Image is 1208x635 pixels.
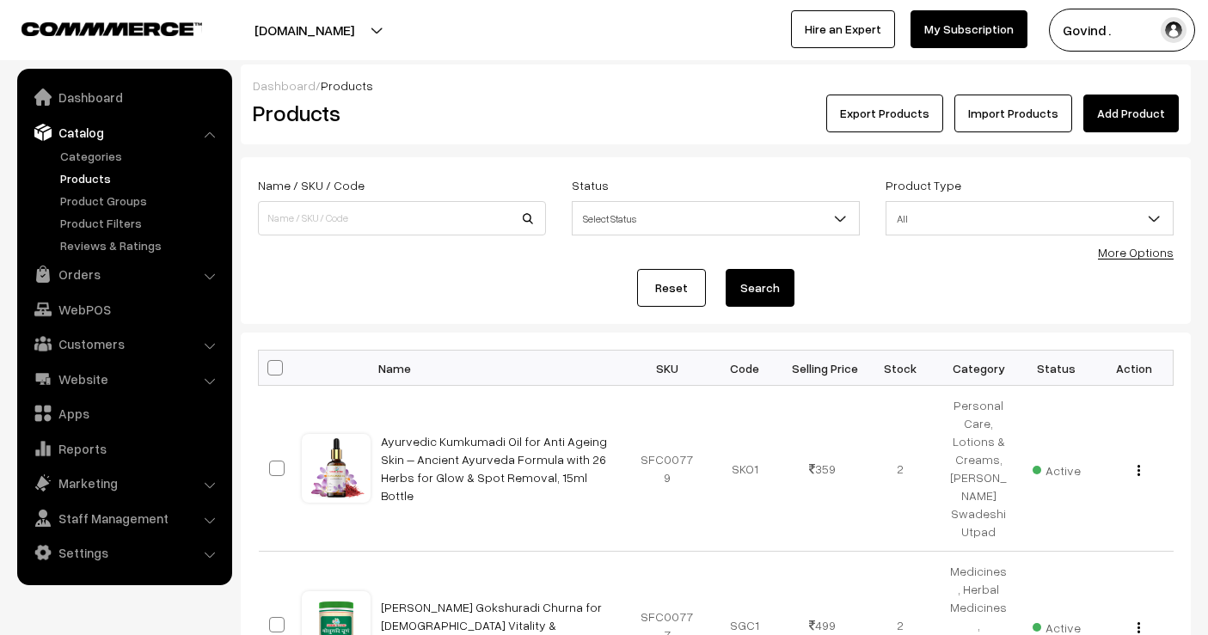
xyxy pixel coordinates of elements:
[381,434,607,503] a: Ayurvedic Kumkumadi Oil for Anti Ageing Skin – Ancient Ayurveda Formula with 26 Herbs for Glow & ...
[862,386,940,552] td: 2
[572,176,609,194] label: Status
[56,169,226,187] a: Products
[886,204,1173,234] span: All
[21,537,226,568] a: Settings
[629,351,707,386] th: SKU
[21,433,226,464] a: Reports
[56,192,226,210] a: Product Groups
[253,76,1179,95] div: /
[826,95,943,132] button: Export Products
[321,78,373,93] span: Products
[706,386,784,552] td: SKO1
[954,95,1072,132] a: Import Products
[940,386,1018,552] td: Personal Care, Lotions & Creams, [PERSON_NAME] Swadeshi Utpad
[21,294,226,325] a: WebPOS
[56,236,226,254] a: Reviews & Ratings
[726,269,794,307] button: Search
[194,9,414,52] button: [DOMAIN_NAME]
[1033,457,1081,479] span: Active
[258,176,365,194] label: Name / SKU / Code
[21,328,226,359] a: Customers
[1137,465,1140,476] img: Menu
[1098,245,1174,259] a: More Options
[21,82,226,113] a: Dashboard
[21,503,226,534] a: Staff Management
[886,176,961,194] label: Product Type
[784,351,862,386] th: Selling Price
[784,386,862,552] td: 359
[1083,95,1179,132] a: Add Product
[629,386,707,552] td: SFC00779
[253,100,544,126] h2: Products
[21,117,226,148] a: Catalog
[886,201,1174,235] span: All
[1049,9,1195,52] button: Govind .
[940,351,1018,386] th: Category
[21,363,226,394] a: Website
[1095,351,1174,386] th: Action
[791,10,895,48] a: Hire an Expert
[1017,351,1095,386] th: Status
[637,269,706,307] a: Reset
[1161,17,1187,43] img: user
[371,351,629,386] th: Name
[21,17,172,38] a: COMMMERCE
[1137,622,1140,633] img: Menu
[706,351,784,386] th: Code
[21,259,226,290] a: Orders
[56,147,226,165] a: Categories
[21,398,226,429] a: Apps
[56,214,226,232] a: Product Filters
[572,201,860,235] span: Select Status
[21,467,226,498] a: Marketing
[862,351,940,386] th: Stock
[573,204,859,234] span: Select Status
[258,201,546,235] input: Name / SKU / Code
[253,78,316,93] a: Dashboard
[911,10,1027,48] a: My Subscription
[21,22,202,35] img: COMMMERCE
